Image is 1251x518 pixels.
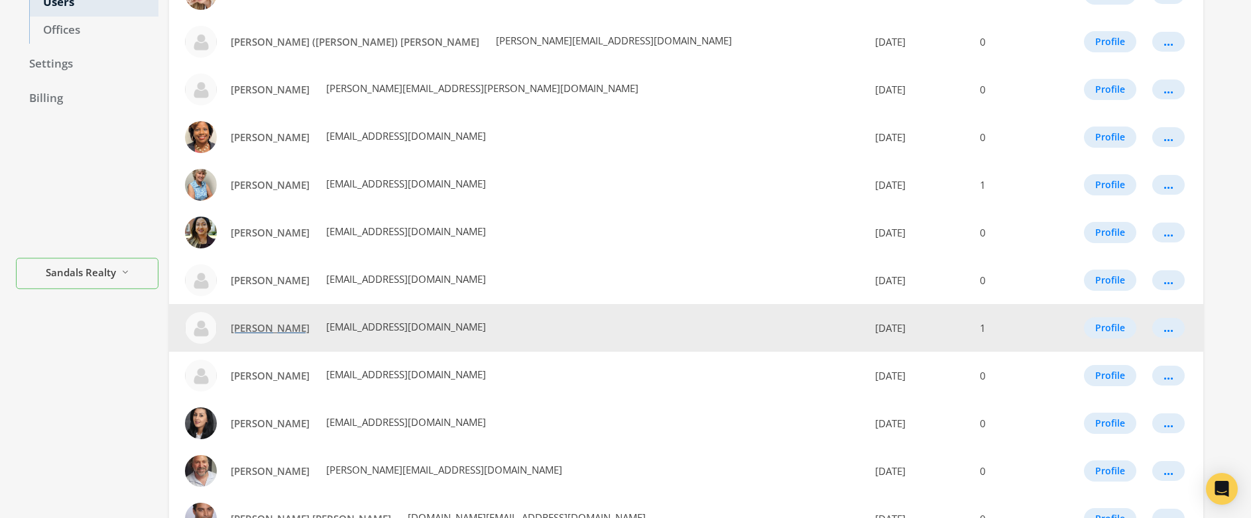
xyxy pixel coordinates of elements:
[1152,127,1185,147] button: ...
[1163,280,1173,281] div: ...
[324,272,486,285] span: [EMAIL_ADDRESS][DOMAIN_NAME]
[1152,461,1185,481] button: ...
[972,66,1061,113] td: 0
[185,74,217,105] img: Andrea De La Riva profile
[324,177,486,190] span: [EMAIL_ADDRESS][DOMAIN_NAME]
[1084,270,1136,291] button: Profile
[185,360,217,391] img: Edwin Quiles profile
[1084,127,1136,148] button: Profile
[324,320,486,333] span: [EMAIL_ADDRESS][DOMAIN_NAME]
[222,316,318,340] a: [PERSON_NAME]
[864,209,972,256] td: [DATE]
[231,417,310,430] span: [PERSON_NAME]
[972,352,1061,399] td: 0
[231,35,479,48] span: [PERSON_NAME] ([PERSON_NAME]) [PERSON_NAME]
[1152,270,1185,290] button: ...
[324,415,486,429] span: [EMAIL_ADDRESS][DOMAIN_NAME]
[16,50,158,78] a: Settings
[29,17,158,44] a: Offices
[222,173,318,197] a: [PERSON_NAME]
[972,18,1061,66] td: 0
[972,256,1061,304] td: 0
[1084,222,1136,243] button: Profile
[16,258,158,289] button: Sandals Realty
[1152,32,1185,52] button: ...
[972,113,1061,161] td: 0
[972,304,1061,352] td: 1
[222,78,318,102] a: [PERSON_NAME]
[864,447,972,495] td: [DATE]
[222,459,318,484] a: [PERSON_NAME]
[324,463,562,476] span: [PERSON_NAME][EMAIL_ADDRESS][DOMAIN_NAME]
[972,399,1061,447] td: 0
[185,312,217,344] img: Denise Pastorino-Fullam profile
[185,217,217,248] img: Christine Ann Jagernauth profile
[324,129,486,142] span: [EMAIL_ADDRESS][DOMAIN_NAME]
[864,352,972,399] td: [DATE]
[864,18,972,66] td: [DATE]
[1084,460,1136,482] button: Profile
[1163,41,1173,42] div: ...
[222,30,488,54] a: [PERSON_NAME] ([PERSON_NAME]) [PERSON_NAME]
[185,169,217,201] img: Barbara Pluta profile
[185,455,217,487] img: Eric Lieberman profile
[1163,327,1173,329] div: ...
[324,81,638,95] span: [PERSON_NAME][EMAIL_ADDRESS][PERSON_NAME][DOMAIN_NAME]
[864,113,972,161] td: [DATE]
[1163,423,1173,424] div: ...
[1163,89,1173,90] div: ...
[864,66,972,113] td: [DATE]
[1163,184,1173,185] div: ...
[972,161,1061,209] td: 1
[185,407,217,439] img: Elnaz Hadadi profile
[231,321,310,335] span: [PERSON_NAME]
[231,178,310,191] span: [PERSON_NAME]
[231,274,310,287] span: [PERSON_NAME]
[1152,366,1185,386] button: ...
[231,226,310,239] span: [PERSON_NAME]
[231,83,310,96] span: [PERSON_NAME]
[1084,174,1136,195] button: Profile
[185,121,217,153] img: Antoinette Cummings profile
[222,221,318,245] a: [PERSON_NAME]
[222,411,318,436] a: [PERSON_NAME]
[1163,375,1173,376] div: ...
[222,125,318,150] a: [PERSON_NAME]
[972,209,1061,256] td: 0
[185,264,217,296] img: Deanna Adams profile
[1084,365,1136,386] button: Profile
[324,368,486,381] span: [EMAIL_ADDRESS][DOMAIN_NAME]
[1084,79,1136,100] button: Profile
[972,447,1061,495] td: 0
[324,225,486,238] span: [EMAIL_ADDRESS][DOMAIN_NAME]
[1152,318,1185,338] button: ...
[864,161,972,209] td: [DATE]
[222,364,318,388] a: [PERSON_NAME]
[16,85,158,113] a: Billing
[864,304,972,352] td: [DATE]
[1152,413,1185,433] button: ...
[1206,473,1238,505] div: Open Intercom Messenger
[46,265,116,280] span: Sandals Realty
[1163,232,1173,233] div: ...
[231,369,310,382] span: [PERSON_NAME]
[231,464,310,478] span: [PERSON_NAME]
[1084,31,1136,52] button: Profile
[231,130,310,144] span: [PERSON_NAME]
[1152,175,1185,195] button: ...
[864,399,972,447] td: [DATE]
[1163,136,1173,138] div: ...
[222,268,318,293] a: [PERSON_NAME]
[864,256,972,304] td: [DATE]
[493,34,732,47] span: [PERSON_NAME][EMAIL_ADDRESS][DOMAIN_NAME]
[1163,470,1173,472] div: ...
[1152,223,1185,242] button: ...
[1084,413,1136,434] button: Profile
[1084,317,1136,338] button: Profile
[185,26,217,58] img: Andrea (Kim) Stevens profile
[1152,79,1185,99] button: ...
